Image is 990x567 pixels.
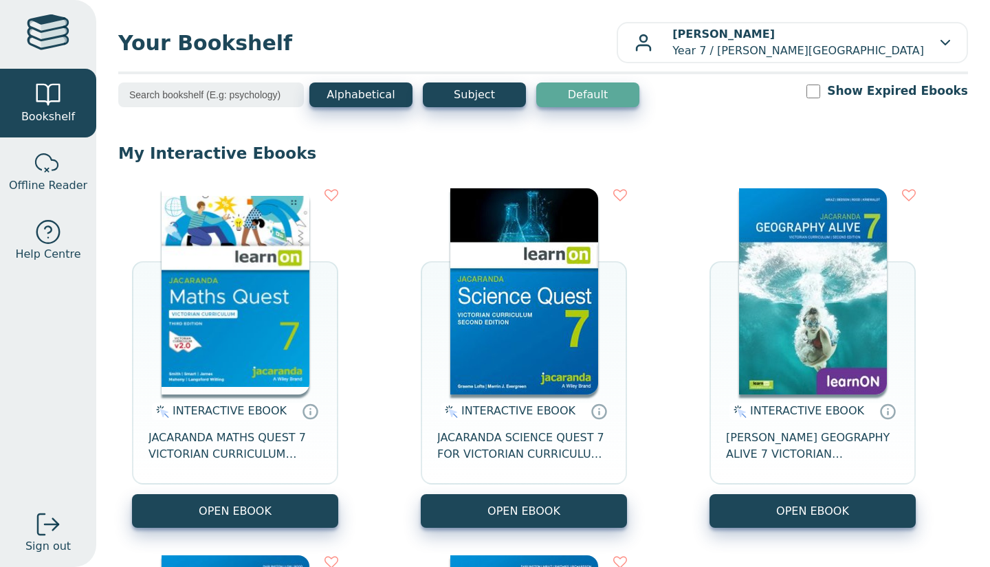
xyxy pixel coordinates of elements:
img: cc9fd0c4-7e91-e911-a97e-0272d098c78b.jpg [739,188,887,394]
span: INTERACTIVE EBOOK [461,404,575,417]
span: JACARANDA MATHS QUEST 7 VICTORIAN CURRICULUM LEARNON EBOOK 3E [148,430,322,463]
span: Sign out [25,538,71,555]
button: Alphabetical [309,82,412,107]
img: 329c5ec2-5188-ea11-a992-0272d098c78b.jpg [450,188,598,394]
span: Help Centre [15,246,80,263]
p: My Interactive Ebooks [118,143,968,164]
span: [PERSON_NAME] GEOGRAPHY ALIVE 7 VICTORIAN CURRICULUM LEARNON EBOOK 2E [726,430,899,463]
button: Default [536,82,639,107]
button: Subject [423,82,526,107]
button: OPEN EBOOK [421,494,627,528]
label: Show Expired Ebooks [827,82,968,100]
img: interactive.svg [441,403,458,420]
span: JACARANDA SCIENCE QUEST 7 FOR VICTORIAN CURRICULUM LEARNON 2E EBOOK [437,430,610,463]
span: Offline Reader [9,177,87,194]
input: Search bookshelf (E.g: psychology) [118,82,304,107]
a: Interactive eBooks are accessed online via the publisher’s portal. They contain interactive resou... [591,403,607,419]
span: INTERACTIVE EBOOK [750,404,864,417]
span: INTERACTIVE EBOOK [173,404,287,417]
img: interactive.svg [152,403,169,420]
button: OPEN EBOOK [132,494,338,528]
a: Interactive eBooks are accessed online via the publisher’s portal. They contain interactive resou... [302,403,318,419]
button: [PERSON_NAME]Year 7 / [PERSON_NAME][GEOGRAPHIC_DATA] [617,22,968,63]
b: [PERSON_NAME] [672,27,775,41]
img: interactive.svg [729,403,747,420]
p: Year 7 / [PERSON_NAME][GEOGRAPHIC_DATA] [672,26,924,59]
span: Your Bookshelf [118,27,617,58]
a: Interactive eBooks are accessed online via the publisher’s portal. They contain interactive resou... [879,403,896,419]
button: OPEN EBOOK [709,494,916,528]
span: Bookshelf [21,109,75,125]
img: b87b3e28-4171-4aeb-a345-7fa4fe4e6e25.jpg [162,188,309,394]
